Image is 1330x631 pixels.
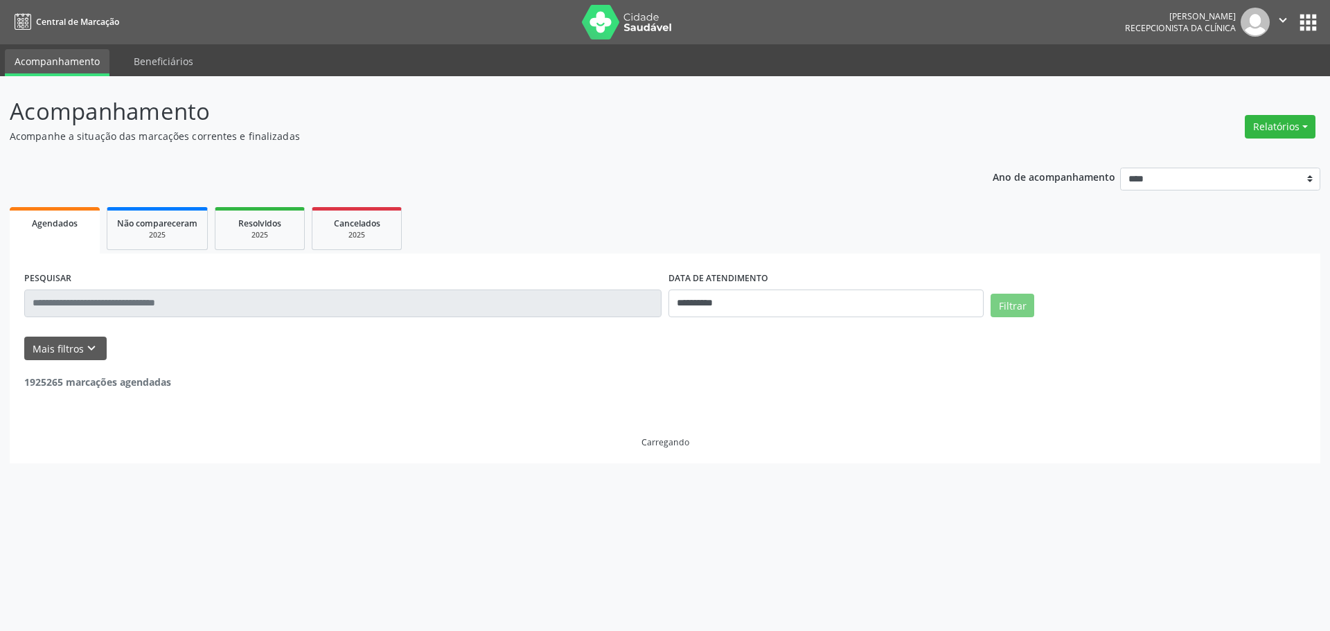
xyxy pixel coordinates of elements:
img: img [1241,8,1270,37]
button: Relatórios [1245,115,1315,139]
p: Acompanhamento [10,94,927,129]
i:  [1275,12,1291,28]
p: Ano de acompanhamento [993,168,1115,185]
label: PESQUISAR [24,268,71,290]
a: Acompanhamento [5,49,109,76]
div: Carregando [641,436,689,448]
button: apps [1296,10,1320,35]
span: Não compareceram [117,217,197,229]
span: Recepcionista da clínica [1125,22,1236,34]
div: 2025 [225,230,294,240]
strong: 1925265 marcações agendadas [24,375,171,389]
div: 2025 [117,230,197,240]
a: Beneficiários [124,49,203,73]
label: DATA DE ATENDIMENTO [668,268,768,290]
button:  [1270,8,1296,37]
span: Agendados [32,217,78,229]
p: Acompanhe a situação das marcações correntes e finalizadas [10,129,927,143]
span: Cancelados [334,217,380,229]
div: 2025 [322,230,391,240]
a: Central de Marcação [10,10,119,33]
button: Filtrar [991,294,1034,317]
div: [PERSON_NAME] [1125,10,1236,22]
i: keyboard_arrow_down [84,341,99,356]
button: Mais filtroskeyboard_arrow_down [24,337,107,361]
span: Resolvidos [238,217,281,229]
span: Central de Marcação [36,16,119,28]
